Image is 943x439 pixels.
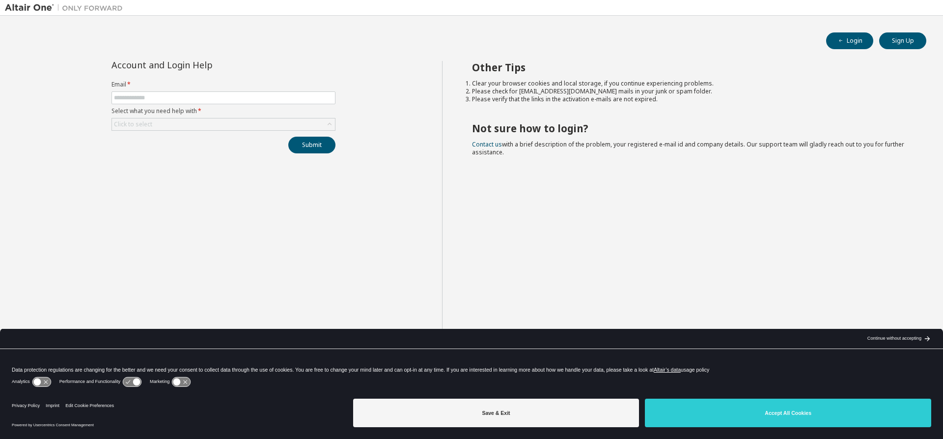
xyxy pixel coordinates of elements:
[879,32,926,49] button: Sign Up
[472,140,904,156] span: with a brief description of the problem, your registered e-mail id and company details. Our suppo...
[111,81,335,88] label: Email
[826,32,873,49] button: Login
[472,80,909,88] li: Clear your browser cookies and local storage, if you continue experiencing problems.
[111,61,291,69] div: Account and Login Help
[472,140,502,148] a: Contact us
[114,120,152,128] div: Click to select
[472,95,909,103] li: Please verify that the links in the activation e-mails are not expired.
[111,107,335,115] label: Select what you need help with
[112,118,335,130] div: Click to select
[472,88,909,95] li: Please check for [EMAIL_ADDRESS][DOMAIN_NAME] mails in your junk or spam folder.
[5,3,128,13] img: Altair One
[472,122,909,135] h2: Not sure how to login?
[288,137,335,153] button: Submit
[472,61,909,74] h2: Other Tips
